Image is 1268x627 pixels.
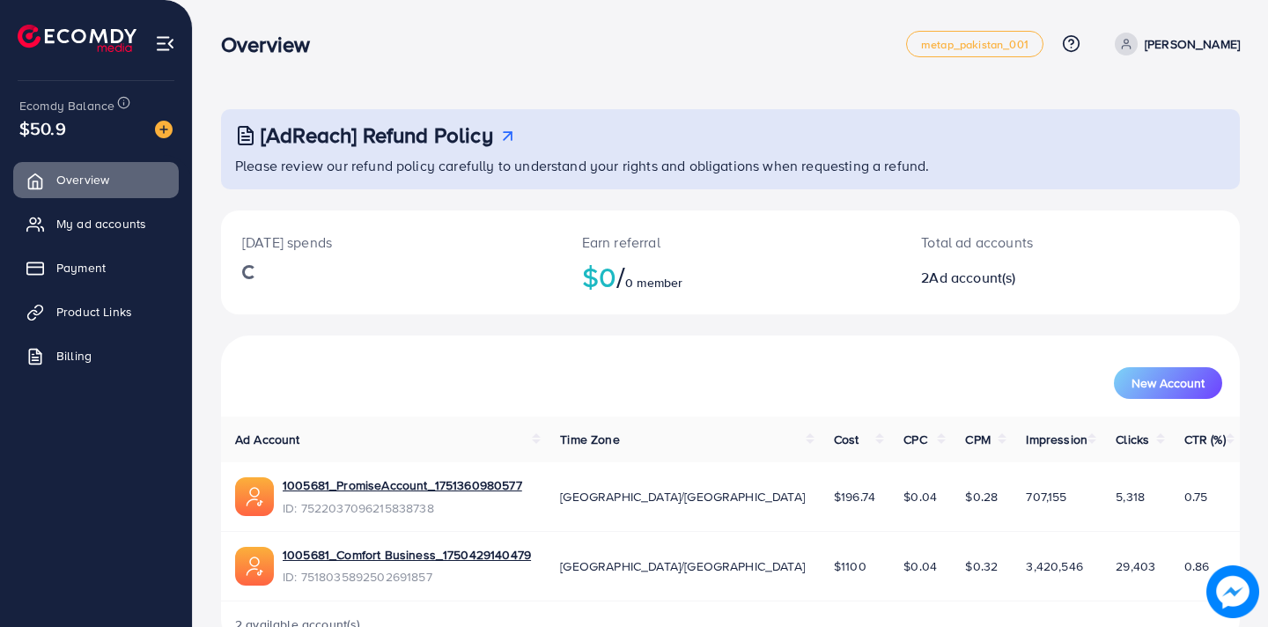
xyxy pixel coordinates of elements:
h2: $0 [582,260,880,293]
span: New Account [1132,377,1205,389]
h3: [AdReach] Refund Policy [261,122,493,148]
a: 1005681_PromiseAccount_1751360980577 [283,476,522,494]
span: $0.32 [965,557,998,575]
span: $50.9 [19,115,66,141]
p: Earn referral [582,232,880,253]
span: Billing [56,347,92,365]
span: [GEOGRAPHIC_DATA]/[GEOGRAPHIC_DATA] [560,557,805,575]
span: 3,420,546 [1026,557,1082,575]
span: 0 member [625,274,682,291]
span: Cost [834,431,859,448]
p: [DATE] spends [242,232,540,253]
span: Time Zone [560,431,619,448]
span: $0.28 [965,488,998,505]
a: Payment [13,250,179,285]
a: 1005681_Comfort Business_1750429140479 [283,546,531,564]
span: metap_pakistan_001 [921,39,1028,50]
img: image [155,121,173,138]
span: Product Links [56,303,132,321]
span: 5,318 [1116,488,1145,505]
span: $0.04 [903,557,937,575]
span: Ad account(s) [929,268,1015,287]
span: CPM [965,431,990,448]
span: Clicks [1116,431,1149,448]
span: [GEOGRAPHIC_DATA]/[GEOGRAPHIC_DATA] [560,488,805,505]
img: logo [18,25,136,52]
a: Overview [13,162,179,197]
a: [PERSON_NAME] [1108,33,1240,55]
span: $0.04 [903,488,937,505]
h2: 2 [921,269,1133,286]
h3: Overview [221,32,324,57]
button: New Account [1114,367,1222,399]
span: Ad Account [235,431,300,448]
span: ID: 7522037096215838738 [283,499,522,517]
span: $196.74 [834,488,875,505]
span: Ecomdy Balance [19,97,114,114]
a: Product Links [13,294,179,329]
span: ID: 7518035892502691857 [283,568,531,586]
span: CTR (%) [1184,431,1226,448]
span: Payment [56,259,106,277]
span: Impression [1026,431,1087,448]
span: 29,403 [1116,557,1155,575]
img: ic-ads-acc.e4c84228.svg [235,547,274,586]
a: Billing [13,338,179,373]
p: [PERSON_NAME] [1145,33,1240,55]
span: CPC [903,431,926,448]
span: Overview [56,171,109,188]
span: / [616,256,625,297]
img: image [1206,565,1259,618]
p: Total ad accounts [921,232,1133,253]
span: $1100 [834,557,866,575]
span: 0.75 [1184,488,1208,505]
p: Please review our refund policy carefully to understand your rights and obligations when requesti... [235,155,1229,176]
img: ic-ads-acc.e4c84228.svg [235,477,274,516]
a: metap_pakistan_001 [906,31,1043,57]
span: 0.86 [1184,557,1210,575]
span: 707,155 [1026,488,1066,505]
img: menu [155,33,175,54]
span: My ad accounts [56,215,146,232]
a: My ad accounts [13,206,179,241]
